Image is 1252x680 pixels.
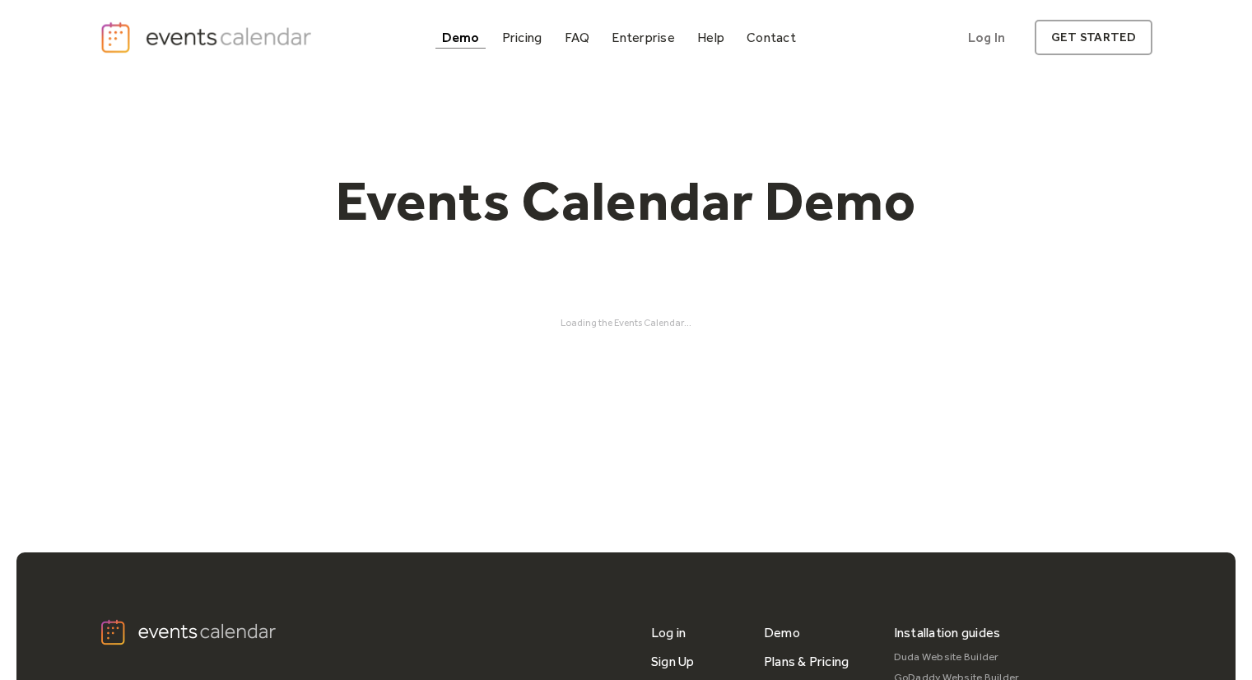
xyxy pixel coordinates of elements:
[952,20,1022,55] a: Log In
[310,167,942,235] h1: Events Calendar Demo
[496,26,549,49] a: Pricing
[691,26,731,49] a: Help
[651,647,695,676] a: Sign Up
[740,26,803,49] a: Contact
[894,618,1001,647] div: Installation guides
[764,647,849,676] a: Plans & Pricing
[502,33,542,42] div: Pricing
[1035,20,1152,55] a: get started
[764,618,800,647] a: Demo
[442,33,480,42] div: Demo
[565,33,590,42] div: FAQ
[747,33,796,42] div: Contact
[100,21,317,54] a: home
[558,26,597,49] a: FAQ
[605,26,681,49] a: Enterprise
[651,618,686,647] a: Log in
[100,317,1153,328] div: Loading the Events Calendar...
[612,33,674,42] div: Enterprise
[435,26,486,49] a: Demo
[894,647,1020,668] a: Duda Website Builder
[697,33,724,42] div: Help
